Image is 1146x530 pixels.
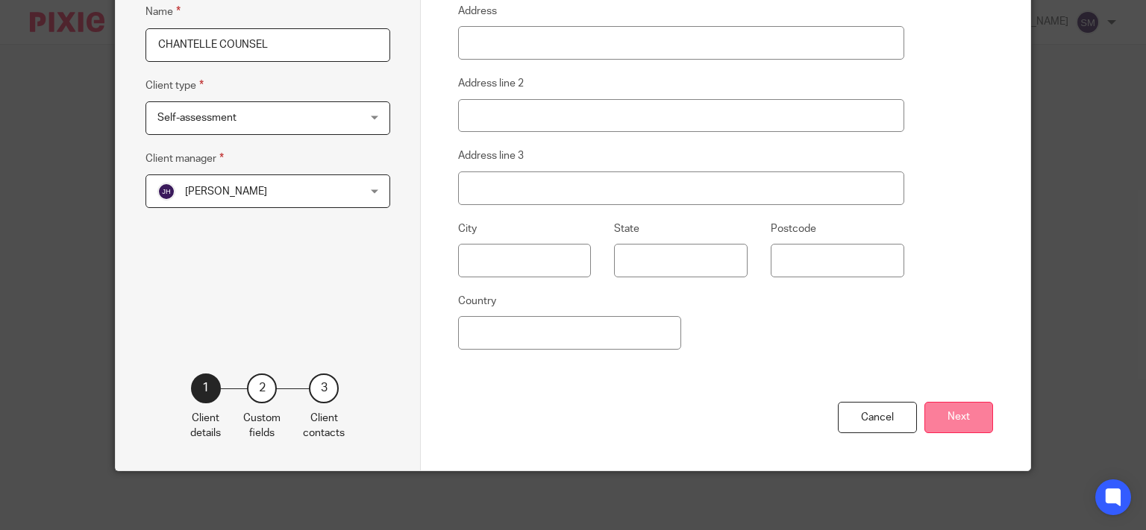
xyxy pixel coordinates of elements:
p: Custom fields [243,411,281,441]
label: State [614,221,639,236]
img: svg%3E [157,183,175,201]
label: Country [458,294,496,309]
div: Cancel [838,402,917,434]
div: 1 [191,373,221,403]
div: 3 [309,373,339,403]
label: Address line 2 [458,76,524,91]
p: Client details [190,411,221,441]
button: Next [924,402,993,434]
p: Client contacts [303,411,345,441]
label: Client type [145,77,204,94]
label: Address line 3 [458,148,524,163]
label: Postcode [771,221,816,236]
label: City [458,221,477,236]
label: Address [458,4,497,19]
span: Self-assessment [157,113,237,123]
div: 2 [247,373,277,403]
span: [PERSON_NAME] [185,186,267,197]
label: Name [145,3,181,20]
label: Client manager [145,150,224,167]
